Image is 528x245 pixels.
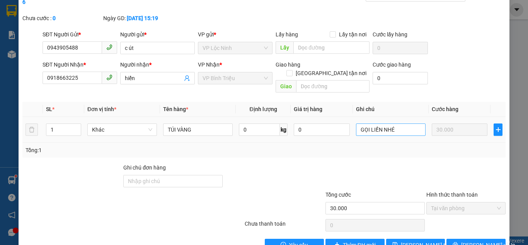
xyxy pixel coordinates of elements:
span: Lấy tận nơi [336,30,370,39]
input: Dọc đường [296,80,370,93]
span: Tại văn phòng [431,202,501,214]
label: Hình thức thanh toán [426,192,478,198]
div: Chưa cước : [22,14,102,22]
span: Giao [276,80,296,93]
div: VP gửi [198,30,273,39]
span: Khác [92,124,152,135]
span: Định lượng [249,106,277,112]
span: Tên hàng [163,106,188,112]
div: Người nhận [120,60,195,69]
span: VP Nhận [198,62,220,68]
label: Ghi chú đơn hàng [123,164,166,171]
span: Gửi: [7,7,19,15]
label: Cước lấy hàng [373,31,407,38]
span: phone [106,74,112,81]
input: Cước giao hàng [373,72,428,84]
span: Lấy [276,41,293,54]
span: CR : [6,51,18,59]
div: Chưa thanh toán [244,219,325,233]
span: user-add [184,75,190,81]
div: Người gửi [120,30,195,39]
div: VP Bình Triệu [60,7,113,25]
div: 30.000 [6,50,56,59]
b: 0 [53,15,56,21]
input: 0 [432,123,487,136]
div: hiển [60,25,113,34]
div: Ngày GD: [103,14,182,22]
input: Ghi chú đơn hàng [123,175,223,187]
span: Giá trị hàng [294,106,322,112]
span: plus [494,127,502,133]
span: Cước hàng [432,106,458,112]
span: Lấy hàng [276,31,298,38]
span: Tổng cước [325,192,351,198]
input: Ghi Chú [356,123,426,136]
b: [DATE] 15:19 [127,15,158,21]
button: delete [26,123,38,136]
span: kg [280,123,288,136]
span: Giao hàng [276,62,300,68]
span: VP Bình Triệu [203,72,268,84]
th: Ghi chú [353,102,429,117]
input: Dọc đường [293,41,370,54]
div: c út [7,25,55,34]
input: VD: Bàn, Ghế [163,123,233,136]
div: SĐT Người Nhận [43,60,117,69]
div: Tổng: 1 [26,146,204,154]
div: SĐT Người Gửi [43,30,117,39]
span: SL [46,106,52,112]
span: Đơn vị tính [87,106,116,112]
span: [GEOGRAPHIC_DATA] tận nơi [293,69,370,77]
span: phone [106,44,112,50]
div: VP Lộc Ninh [7,7,55,25]
input: Cước lấy hàng [373,42,428,54]
span: Nhận: [60,7,79,15]
label: Cước giao hàng [373,62,411,68]
span: VP Lộc Ninh [203,42,268,54]
button: plus [494,123,502,136]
